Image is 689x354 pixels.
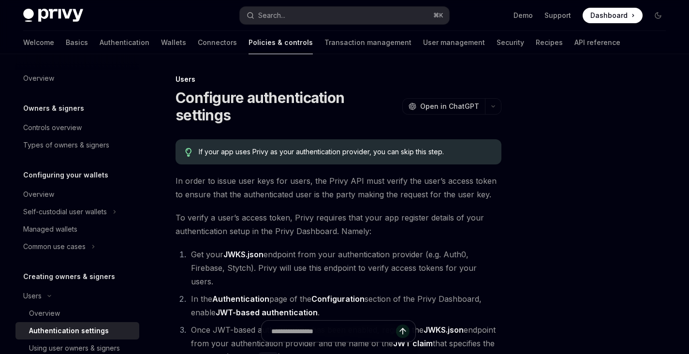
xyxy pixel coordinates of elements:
[15,119,139,136] a: Controls overview
[650,8,666,23] button: Toggle dark mode
[23,122,82,133] div: Controls overview
[15,305,139,322] a: Overview
[15,287,139,305] button: Toggle Users section
[23,290,42,302] div: Users
[176,174,501,201] span: In order to issue user keys for users, the Privy API must verify the user’s access token to ensur...
[258,10,285,21] div: Search...
[23,206,107,218] div: Self-custodial user wallets
[15,136,139,154] a: Types of owners & signers
[29,325,109,337] div: Authentication settings
[23,31,54,54] a: Welcome
[185,148,192,157] svg: Tip
[23,271,115,282] h5: Creating owners & signers
[176,89,398,124] h1: Configure authentication settings
[311,294,365,304] strong: Configuration
[198,31,237,54] a: Connectors
[15,70,139,87] a: Overview
[176,211,501,238] span: To verify a user’s access token, Privy requires that your app register details of your authentica...
[23,9,83,22] img: dark logo
[15,203,139,221] button: Toggle Self-custodial user wallets section
[402,98,485,115] button: Open in ChatGPT
[396,324,410,338] button: Send message
[23,241,86,252] div: Common use cases
[199,147,492,157] div: If your app uses Privy as your authentication provider, you can skip this step.
[188,248,501,288] li: Get your endpoint from your authentication provider (e.g. Auth0, Firebase, Stytch). Privy will us...
[433,12,443,19] span: ⌘ K
[536,31,563,54] a: Recipes
[100,31,149,54] a: Authentication
[15,322,139,339] a: Authentication settings
[29,342,120,354] div: Using user owners & signers
[513,11,533,20] a: Demo
[23,73,54,84] div: Overview
[23,223,77,235] div: Managed wallets
[574,31,620,54] a: API reference
[15,186,139,203] a: Overview
[23,169,108,181] h5: Configuring your wallets
[23,189,54,200] div: Overview
[423,31,485,54] a: User management
[324,31,411,54] a: Transaction management
[249,31,313,54] a: Policies & controls
[23,103,84,114] h5: Owners & signers
[161,31,186,54] a: Wallets
[240,7,449,24] button: Open search
[271,321,396,342] input: Ask a question...
[590,11,628,20] span: Dashboard
[583,8,643,23] a: Dashboard
[15,221,139,238] a: Managed wallets
[420,102,479,111] span: Open in ChatGPT
[176,74,501,84] div: Users
[216,308,318,317] strong: JWT-based authentication
[497,31,524,54] a: Security
[23,139,109,151] div: Types of owners & signers
[188,292,501,319] li: In the page of the section of the Privy Dashboard, enable .
[212,294,269,304] strong: Authentication
[66,31,88,54] a: Basics
[15,238,139,255] button: Toggle Common use cases section
[544,11,571,20] a: Support
[223,250,264,259] strong: JWKS.json
[29,308,60,319] div: Overview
